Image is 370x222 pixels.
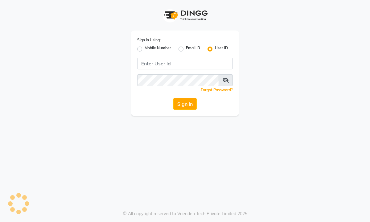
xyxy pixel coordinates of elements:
img: logo1.svg [160,6,210,24]
label: Email ID [186,45,200,53]
label: User ID [215,45,228,53]
label: Mobile Number [145,45,171,53]
label: Sign In Using: [137,37,161,43]
input: Username [137,58,233,69]
input: Username [137,74,219,86]
button: Sign In [173,98,197,110]
a: Forgot Password? [201,88,233,92]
